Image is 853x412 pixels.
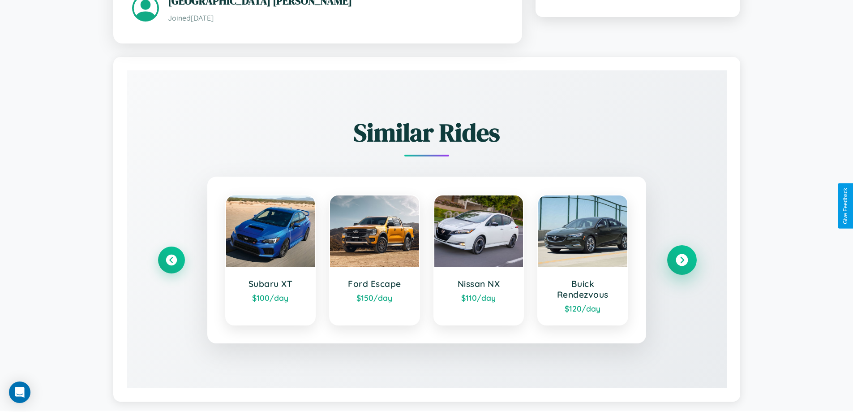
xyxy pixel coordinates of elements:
[537,195,628,325] a: Buick Rendezvous$120/day
[9,382,30,403] div: Open Intercom Messenger
[158,115,695,150] h2: Similar Rides
[433,195,524,325] a: Nissan NX$110/day
[547,304,618,313] div: $ 120 /day
[235,278,306,289] h3: Subaru XT
[443,293,514,303] div: $ 110 /day
[339,293,410,303] div: $ 150 /day
[225,195,316,325] a: Subaru XT$100/day
[235,293,306,303] div: $ 100 /day
[168,12,503,25] p: Joined [DATE]
[443,278,514,289] h3: Nissan NX
[339,278,410,289] h3: Ford Escape
[329,195,420,325] a: Ford Escape$150/day
[547,278,618,300] h3: Buick Rendezvous
[842,188,849,224] div: Give Feedback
